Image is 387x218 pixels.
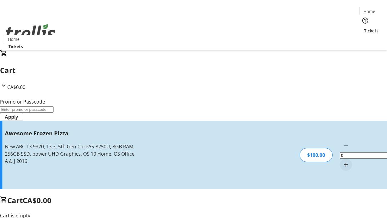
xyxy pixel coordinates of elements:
[363,8,375,15] span: Home
[364,28,379,34] span: Tickets
[359,34,371,46] button: Cart
[359,8,379,15] a: Home
[8,43,23,50] span: Tickets
[5,143,137,165] div: New ABC 13 9370, 13.3, 5th Gen CoreA5-8250U, 8GB RAM, 256GB SSD, power UHD Graphics, OS 10 Home, ...
[8,36,20,42] span: Home
[359,15,371,27] button: Help
[340,159,352,171] button: Increment by one
[4,43,28,50] a: Tickets
[359,28,383,34] a: Tickets
[7,84,25,91] span: CA$0.00
[4,36,23,42] a: Home
[300,148,333,162] div: $100.00
[23,195,51,205] span: CA$0.00
[4,17,57,48] img: Orient E2E Organization pi57r93IVV's Logo
[5,129,137,137] h3: Awesome Frozen Pizza
[5,113,18,121] span: Apply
